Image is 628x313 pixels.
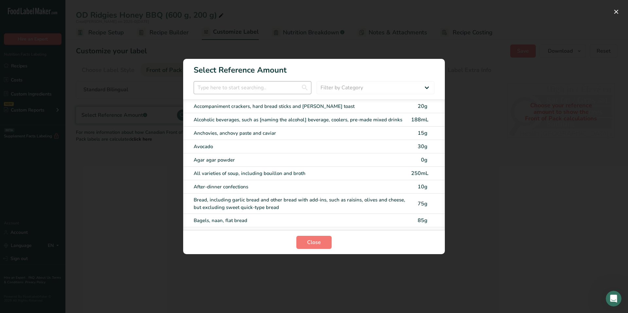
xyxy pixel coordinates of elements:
[194,196,407,211] div: Bread, including garlic bread and other bread with add-ins, such as raisins, olives and cheese, b...
[194,81,311,94] input: Type here to start searching..
[194,130,407,137] div: Anchovies, anchovy paste and caviar
[421,156,427,164] span: 0g
[194,217,407,224] div: Bagels, naan, flat bread
[411,116,428,124] div: 188mL
[194,170,407,177] div: All varieties of soup, including bouillon and broth
[194,103,407,110] div: Accompaniment crackers, hard bread sticks and [PERSON_NAME] toast
[418,183,427,190] span: 10g
[418,130,427,137] span: 15g
[194,143,407,150] div: Avocado
[418,103,427,110] span: 20g
[307,238,321,246] span: Close
[194,183,407,191] div: After-dinner confections
[296,236,332,249] button: Close
[418,217,427,224] span: 85g
[418,200,427,207] span: 75g
[194,156,407,164] div: Agar agar powder
[606,291,621,306] iframe: Intercom live chat
[418,143,427,150] span: 30g
[183,59,445,76] h1: Select Reference Amount
[194,230,407,238] div: Brownies, dessert squares and bars
[411,169,428,177] div: 250mL
[194,116,407,124] div: Alcoholic beverages, such as [naming the alcohol] beverage, coolers, pre-made mixed drinks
